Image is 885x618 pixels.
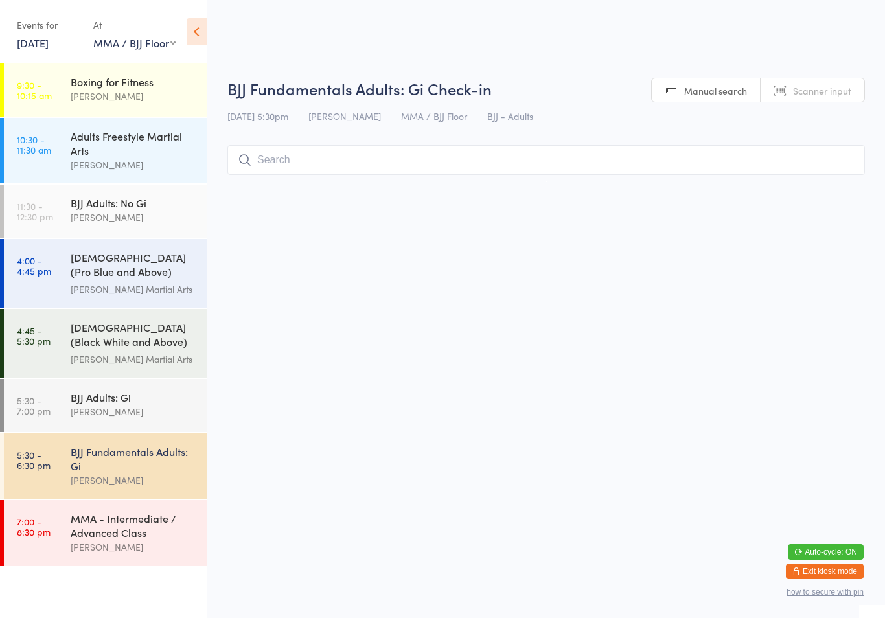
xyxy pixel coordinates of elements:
a: 4:45 -5:30 pm[DEMOGRAPHIC_DATA] (Black White and Above) Freestyle Martial ...[PERSON_NAME] Martia... [4,309,207,378]
button: how to secure with pin [787,588,864,597]
div: [PERSON_NAME] [71,540,196,555]
a: 5:30 -7:00 pmBJJ Adults: Gi[PERSON_NAME] [4,379,207,432]
a: 11:30 -12:30 pmBJJ Adults: No Gi[PERSON_NAME] [4,185,207,238]
time: 10:30 - 11:30 am [17,134,51,155]
div: [PERSON_NAME] [71,404,196,419]
time: 11:30 - 12:30 pm [17,201,53,222]
div: [DEMOGRAPHIC_DATA] (Pro Blue and Above) Freestyle Martial Arts [71,250,196,282]
span: [PERSON_NAME] [308,109,381,122]
span: [DATE] 5:30pm [227,109,288,122]
time: 9:30 - 10:15 am [17,80,52,100]
div: BJJ Adults: No Gi [71,196,196,210]
a: 7:00 -8:30 pmMMA - Intermediate / Advanced Class[PERSON_NAME] [4,500,207,566]
div: BJJ Adults: Gi [71,390,196,404]
time: 5:30 - 7:00 pm [17,395,51,416]
div: MMA - Intermediate / Advanced Class [71,511,196,540]
div: MMA / BJJ Floor [93,36,176,50]
div: [PERSON_NAME] [71,157,196,172]
button: Auto-cycle: ON [788,544,864,560]
button: Exit kiosk mode [786,564,864,579]
div: [DEMOGRAPHIC_DATA] (Black White and Above) Freestyle Martial ... [71,320,196,352]
a: 4:00 -4:45 pm[DEMOGRAPHIC_DATA] (Pro Blue and Above) Freestyle Martial Arts[PERSON_NAME] Martial ... [4,239,207,308]
span: Manual search [684,84,747,97]
div: At [93,14,176,36]
div: [PERSON_NAME] Martial Arts [71,282,196,297]
a: 10:30 -11:30 amAdults Freestyle Martial Arts[PERSON_NAME] [4,118,207,183]
div: [PERSON_NAME] [71,210,196,225]
input: Search [227,145,865,175]
span: MMA / BJJ Floor [401,109,467,122]
div: Adults Freestyle Martial Arts [71,129,196,157]
time: 7:00 - 8:30 pm [17,516,51,537]
time: 4:00 - 4:45 pm [17,255,51,276]
a: 9:30 -10:15 amBoxing for Fitness[PERSON_NAME] [4,63,207,117]
a: [DATE] [17,36,49,50]
a: 5:30 -6:30 pmBJJ Fundamentals Adults: Gi[PERSON_NAME] [4,433,207,499]
span: Scanner input [793,84,851,97]
time: 4:45 - 5:30 pm [17,325,51,346]
div: Boxing for Fitness [71,74,196,89]
div: [PERSON_NAME] [71,473,196,488]
div: [PERSON_NAME] Martial Arts [71,352,196,367]
span: BJJ - Adults [487,109,533,122]
div: BJJ Fundamentals Adults: Gi [71,444,196,473]
div: Events for [17,14,80,36]
div: [PERSON_NAME] [71,89,196,104]
time: 5:30 - 6:30 pm [17,450,51,470]
h2: BJJ Fundamentals Adults: Gi Check-in [227,78,865,99]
